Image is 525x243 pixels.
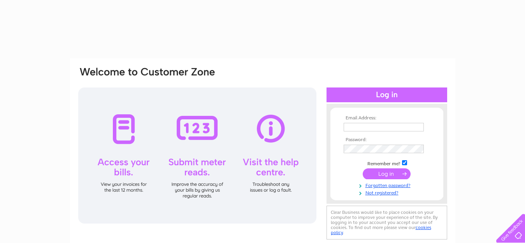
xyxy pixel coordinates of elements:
[363,168,411,179] input: Submit
[327,206,447,240] div: Clear Business would like to place cookies on your computer to improve your experience of the sit...
[342,137,432,143] th: Password:
[342,115,432,121] th: Email Address:
[344,181,432,189] a: Forgotten password?
[342,159,432,167] td: Remember me?
[331,225,431,235] a: cookies policy
[344,189,432,196] a: Not registered?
